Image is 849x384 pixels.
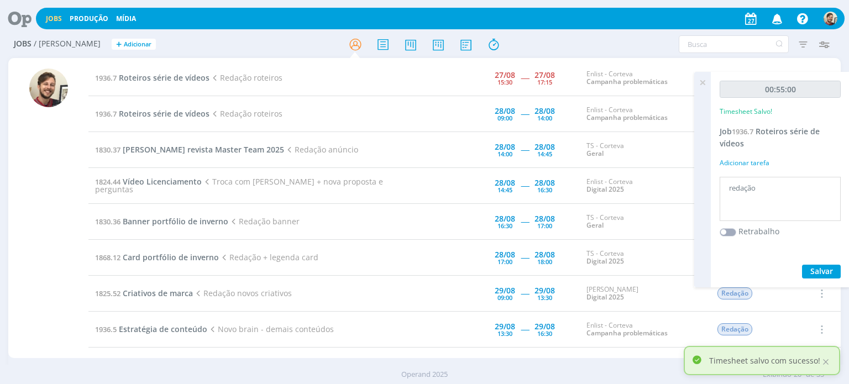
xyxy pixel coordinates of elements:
[113,14,139,23] button: Mídia
[586,142,700,158] div: TS - Corteva
[802,265,841,278] button: Salvar
[720,126,820,149] span: Roteiros série de vídeos
[537,223,552,229] div: 17:00
[586,250,700,266] div: TS - Corteva
[717,287,752,299] span: Redação
[34,39,101,49] span: / [PERSON_NAME]
[495,323,515,330] div: 29/08
[709,355,820,366] p: Timesheet salvo com sucesso!
[209,72,282,83] span: Redação roteiros
[497,151,512,157] div: 14:00
[537,187,552,193] div: 16:30
[521,144,529,155] span: -----
[497,115,512,121] div: 09:00
[95,288,120,298] span: 1825.52
[497,79,512,85] div: 15:30
[586,106,700,122] div: Enlist - Corteva
[586,77,668,86] a: Campanha problemáticas
[586,328,668,338] a: Campanha problemáticas
[717,323,752,335] span: Redação
[534,215,555,223] div: 28/08
[586,322,700,338] div: Enlist - Corteva
[95,216,228,227] a: 1830.36Banner portfólio de inverno
[124,41,151,48] span: Adicionar
[537,151,552,157] div: 14:45
[123,252,219,262] span: Card portfólio de inverno
[521,216,529,227] span: -----
[95,176,202,187] a: 1824.44Vídeo Licenciamento
[228,216,299,227] span: Redação banner
[193,288,291,298] span: Redação novos criativos
[95,324,207,334] a: 1936.5Estratégia de conteúdo
[209,108,282,119] span: Redação roteiros
[537,259,552,265] div: 18:00
[586,256,624,266] a: Digital 2025
[497,330,512,336] div: 13:30
[586,70,700,86] div: Enlist - Corteva
[521,180,529,191] span: -----
[95,253,120,262] span: 1868.12
[534,71,555,79] div: 27/08
[43,14,65,23] button: Jobs
[537,79,552,85] div: 17:15
[534,143,555,151] div: 28/08
[521,324,529,334] span: -----
[497,187,512,193] div: 14:45
[116,14,136,23] a: Mídia
[95,252,219,262] a: 1868.12Card portfólio de inverno
[95,73,117,83] span: 1936.7
[537,115,552,121] div: 14:00
[207,324,333,334] span: Novo brain - demais conteúdos
[497,259,512,265] div: 17:00
[810,266,833,276] span: Salvar
[720,107,772,117] p: Timesheet Salvo!
[738,225,779,237] label: Retrabalho
[95,217,120,227] span: 1830.36
[497,223,512,229] div: 16:30
[534,287,555,294] div: 29/08
[95,145,120,155] span: 1830.37
[95,288,193,298] a: 1825.52Criativos de marca
[284,144,358,155] span: Redação anúncio
[95,108,209,119] a: 1936.7Roteiros série de vídeos
[95,177,120,187] span: 1824.44
[119,324,207,334] span: Estratégia de conteúdo
[586,214,700,230] div: TS - Corteva
[586,286,700,302] div: [PERSON_NAME]
[495,143,515,151] div: 28/08
[66,14,112,23] button: Produção
[586,185,624,194] a: Digital 2025
[495,215,515,223] div: 28/08
[537,330,552,336] div: 16:30
[720,158,841,168] div: Adicionar tarefa
[521,108,529,119] span: -----
[495,71,515,79] div: 27/08
[123,216,228,227] span: Banner portfólio de inverno
[95,324,117,334] span: 1936.5
[534,179,555,187] div: 28/08
[823,9,838,28] button: G
[123,144,284,155] span: [PERSON_NAME] revista Master Team 2025
[119,72,209,83] span: Roteiros série de vídeos
[586,220,604,230] a: Geral
[495,179,515,187] div: 28/08
[46,14,62,23] a: Jobs
[586,113,668,122] a: Campanha problemáticas
[14,39,32,49] span: Jobs
[497,294,512,301] div: 09:00
[116,39,122,50] span: +
[521,72,529,83] span: -----
[495,287,515,294] div: 29/08
[95,144,284,155] a: 1830.37[PERSON_NAME] revista Master Team 2025
[586,292,624,302] a: Digital 2025
[219,252,318,262] span: Redação + legenda card
[732,127,753,136] span: 1936.7
[521,252,529,262] span: -----
[824,12,837,25] img: G
[586,149,604,158] a: Geral
[534,323,555,330] div: 29/08
[679,35,789,53] input: Busca
[537,294,552,301] div: 13:30
[534,251,555,259] div: 28/08
[586,178,700,194] div: Enlist - Corteva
